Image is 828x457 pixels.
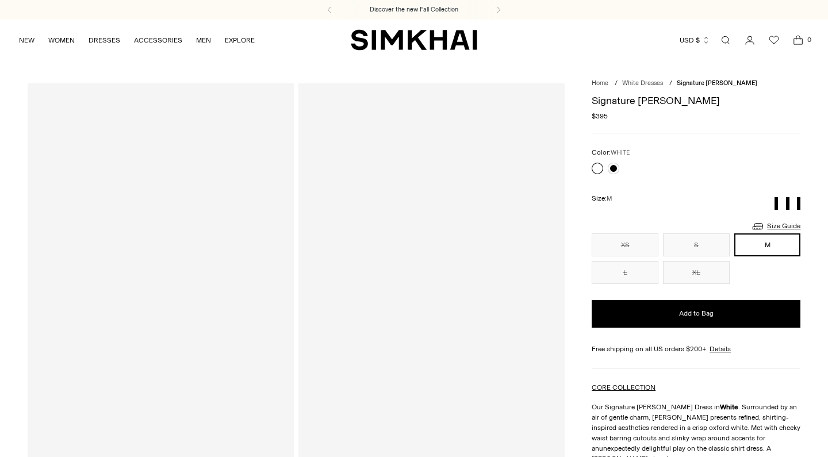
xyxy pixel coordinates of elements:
[663,261,730,284] button: XL
[734,233,801,256] button: M
[592,403,800,452] span: Our Signature [PERSON_NAME] Dress in . Surrounded by an air of gentle charm, [PERSON_NAME] presen...
[19,28,34,53] a: NEW
[592,300,800,328] button: Add to Bag
[592,79,608,87] a: Home
[680,28,710,53] button: USD $
[196,28,211,53] a: MEN
[592,261,658,284] button: L
[351,29,477,51] a: SIMKHAI
[738,29,761,52] a: Go to the account page
[592,193,612,204] label: Size:
[679,309,714,318] span: Add to Bag
[720,403,738,411] strong: White
[663,233,730,256] button: S
[592,344,800,354] div: Free shipping on all US orders $200+
[762,29,785,52] a: Wishlist
[592,111,608,121] span: $395
[48,28,75,53] a: WOMEN
[804,34,814,45] span: 0
[225,28,255,53] a: EXPLORE
[592,147,630,158] label: Color:
[669,79,672,89] div: /
[134,28,182,53] a: ACCESSORIES
[615,79,618,89] div: /
[607,195,612,202] span: M
[89,28,120,53] a: DRESSES
[710,344,731,354] a: Details
[714,29,737,52] a: Open search modal
[751,219,800,233] a: Size Guide
[592,95,800,106] h1: Signature [PERSON_NAME]
[592,79,800,89] nav: breadcrumbs
[611,149,630,156] span: WHITE
[622,79,663,87] a: White Dresses
[592,233,658,256] button: XS
[592,383,655,391] a: CORE COLLECTION
[787,29,810,52] a: Open cart modal
[370,5,458,14] a: Discover the new Fall Collection
[677,79,757,87] span: Signature [PERSON_NAME]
